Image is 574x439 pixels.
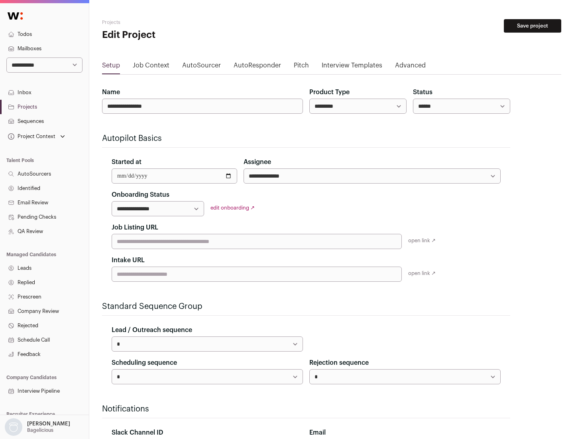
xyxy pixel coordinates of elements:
[112,190,169,200] label: Onboarding Status
[112,157,142,167] label: Started at
[102,19,255,26] h2: Projects
[112,325,192,335] label: Lead / Outreach sequence
[210,205,255,210] a: edit onboarding ↗
[102,133,510,144] h2: Autopilot Basics
[102,29,255,42] h1: Edit Project
[112,428,163,437] label: Slack Channel ID
[182,61,221,73] a: AutoSourcer
[112,358,177,368] label: Scheduling sequence
[322,61,382,73] a: Interview Templates
[234,61,281,73] a: AutoResponder
[102,61,120,73] a: Setup
[413,87,432,97] label: Status
[395,61,426,73] a: Advanced
[5,418,22,436] img: nopic.png
[3,8,27,24] img: Wellfound
[133,61,169,73] a: Job Context
[102,403,510,415] h2: Notifications
[3,418,72,436] button: Open dropdown
[6,131,67,142] button: Open dropdown
[244,157,271,167] label: Assignee
[309,87,350,97] label: Product Type
[309,358,369,368] label: Rejection sequence
[309,428,501,437] div: Email
[6,133,55,140] div: Project Context
[112,255,145,265] label: Intake URL
[102,301,510,312] h2: Standard Sequence Group
[27,421,70,427] p: [PERSON_NAME]
[294,61,309,73] a: Pitch
[112,223,158,232] label: Job Listing URL
[27,427,53,433] p: Bagelicious
[504,19,561,33] button: Save project
[102,87,120,97] label: Name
